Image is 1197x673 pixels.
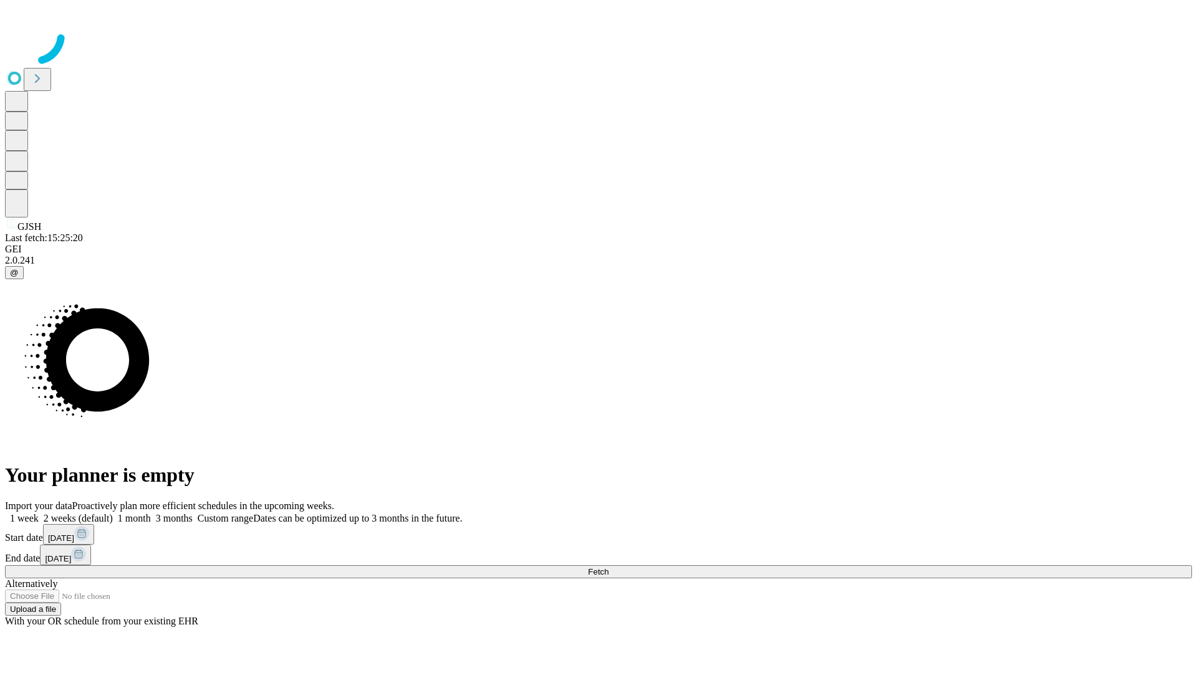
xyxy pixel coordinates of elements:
[48,533,74,543] span: [DATE]
[5,616,198,626] span: With your OR schedule from your existing EHR
[10,268,19,277] span: @
[5,578,57,589] span: Alternatively
[43,524,94,545] button: [DATE]
[44,513,113,523] span: 2 weeks (default)
[10,513,39,523] span: 1 week
[5,244,1192,255] div: GEI
[5,266,24,279] button: @
[45,554,71,563] span: [DATE]
[5,232,83,243] span: Last fetch: 15:25:20
[118,513,151,523] span: 1 month
[72,500,334,511] span: Proactively plan more efficient schedules in the upcoming weeks.
[588,567,608,576] span: Fetch
[5,565,1192,578] button: Fetch
[5,524,1192,545] div: Start date
[156,513,193,523] span: 3 months
[198,513,253,523] span: Custom range
[5,603,61,616] button: Upload a file
[253,513,462,523] span: Dates can be optimized up to 3 months in the future.
[5,545,1192,565] div: End date
[5,255,1192,266] div: 2.0.241
[17,221,41,232] span: GJSH
[40,545,91,565] button: [DATE]
[5,500,72,511] span: Import your data
[5,464,1192,487] h1: Your planner is empty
